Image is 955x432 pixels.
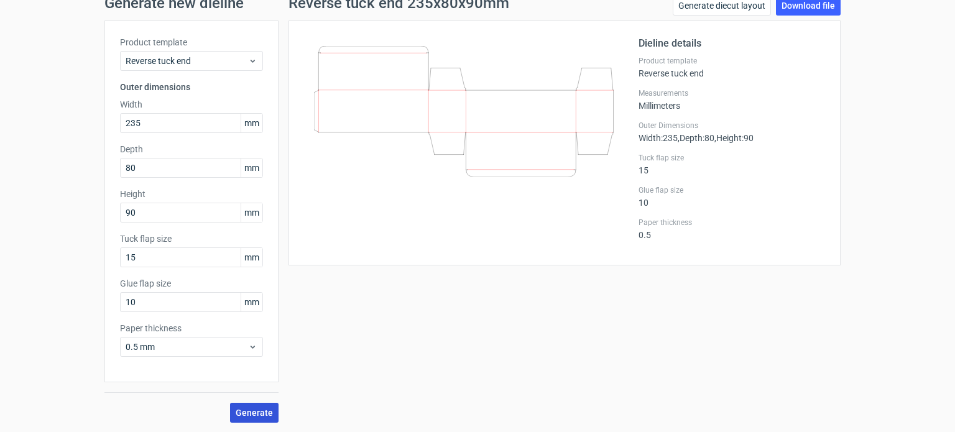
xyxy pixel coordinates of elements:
label: Outer Dimensions [639,121,825,131]
label: Width [120,98,263,111]
label: Product template [639,56,825,66]
span: mm [241,203,262,222]
label: Glue flap size [639,185,825,195]
span: mm [241,114,262,132]
div: Reverse tuck end [639,56,825,78]
span: , Depth : 80 [678,133,714,143]
label: Depth [120,143,263,155]
span: mm [241,159,262,177]
label: Paper thickness [120,322,263,334]
button: Generate [230,403,279,423]
label: Paper thickness [639,218,825,227]
label: Tuck flap size [639,153,825,163]
span: Width : 235 [639,133,678,143]
span: mm [241,248,262,267]
label: Measurements [639,88,825,98]
span: , Height : 90 [714,133,754,143]
span: mm [241,293,262,311]
span: 0.5 mm [126,341,248,353]
span: Generate [236,408,273,417]
label: Tuck flap size [120,232,263,245]
h3: Outer dimensions [120,81,263,93]
div: Millimeters [639,88,825,111]
label: Product template [120,36,263,48]
label: Height [120,188,263,200]
div: 10 [639,185,825,208]
div: 15 [639,153,825,175]
label: Glue flap size [120,277,263,290]
span: Reverse tuck end [126,55,248,67]
h2: Dieline details [639,36,825,51]
div: 0.5 [639,218,825,240]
